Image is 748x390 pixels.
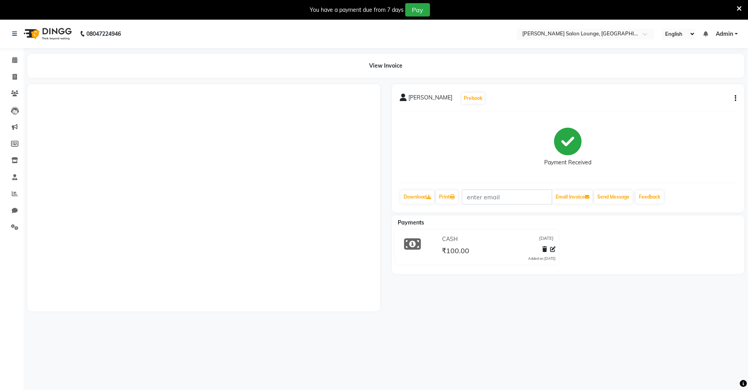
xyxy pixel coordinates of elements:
[405,3,430,17] button: Pay
[442,246,469,257] span: ₹100.00
[442,235,458,243] span: CASH
[716,30,733,38] span: Admin
[436,190,458,204] a: Print
[539,235,554,243] span: [DATE]
[408,94,452,105] span: [PERSON_NAME]
[86,23,121,45] b: 08047224946
[544,158,591,167] div: Payment Received
[636,190,664,204] a: Feedback
[401,190,434,204] a: Download
[462,189,552,204] input: enter email
[462,93,485,104] button: Prebook
[20,23,74,45] img: logo
[310,6,404,14] div: You have a payment due from 7 days
[27,54,744,78] div: View Invoice
[594,190,633,204] button: Send Message
[528,256,556,261] div: Added on [DATE]
[398,219,424,226] span: Payments
[552,190,593,204] button: Email Invoice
